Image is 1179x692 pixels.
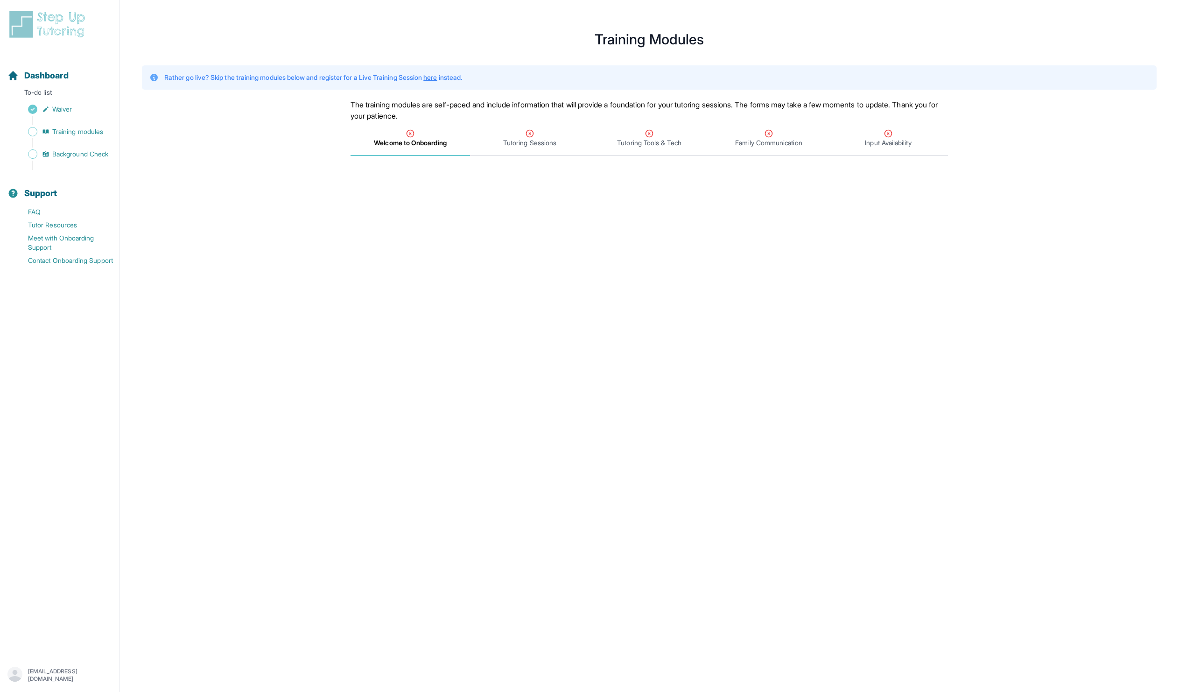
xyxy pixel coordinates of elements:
a: Dashboard [7,69,69,82]
a: Training modules [7,125,119,138]
a: Tutor Resources [7,219,119,232]
span: Welcome to Onboarding [374,138,446,148]
img: logo [7,9,91,39]
span: Tutoring Sessions [503,138,556,148]
button: [EMAIL_ADDRESS][DOMAIN_NAME] [7,667,112,684]
span: Input Availability [865,138,911,148]
a: Meet with Onboarding Support [7,232,119,254]
p: Rather go live? Skip the training modules below and register for a Live Training Session instead. [164,73,462,82]
a: FAQ [7,205,119,219]
a: Waiver [7,103,119,116]
p: [EMAIL_ADDRESS][DOMAIN_NAME] [28,668,112,683]
span: Dashboard [24,69,69,82]
span: Support [24,187,57,200]
a: Contact Onboarding Support [7,254,119,267]
span: Training modules [52,127,103,136]
h1: Training Modules [142,34,1157,45]
span: Family Communication [735,138,802,148]
p: The training modules are self-paced and include information that will provide a foundation for yo... [351,99,948,121]
p: To-do list [4,88,115,101]
a: here [423,73,437,81]
span: Tutoring Tools & Tech [617,138,681,148]
button: Support [4,172,115,204]
a: Background Check [7,148,119,161]
span: Background Check [52,149,108,159]
span: Waiver [52,105,72,114]
button: Dashboard [4,54,115,86]
nav: Tabs [351,121,948,156]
